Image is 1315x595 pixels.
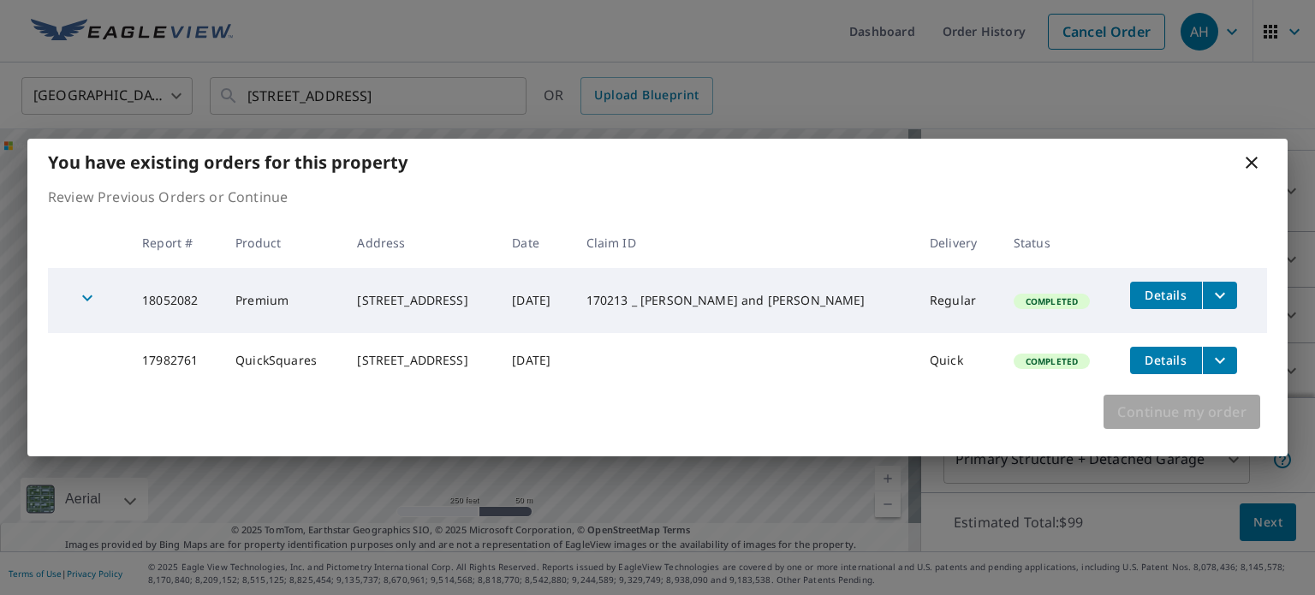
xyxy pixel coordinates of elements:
[1104,395,1260,429] button: Continue my order
[498,217,572,268] th: Date
[128,333,222,388] td: 17982761
[498,333,572,388] td: [DATE]
[222,268,343,333] td: Premium
[128,217,222,268] th: Report #
[1130,347,1202,374] button: detailsBtn-17982761
[343,217,498,268] th: Address
[222,333,343,388] td: QuickSquares
[1130,282,1202,309] button: detailsBtn-18052082
[1015,295,1088,307] span: Completed
[48,151,408,174] b: You have existing orders for this property
[1000,217,1116,268] th: Status
[1202,347,1237,374] button: filesDropdownBtn-17982761
[1140,352,1192,368] span: Details
[573,268,916,333] td: 170213 _ [PERSON_NAME] and [PERSON_NAME]
[916,217,1000,268] th: Delivery
[1140,287,1192,303] span: Details
[916,333,1000,388] td: Quick
[1015,355,1088,367] span: Completed
[573,217,916,268] th: Claim ID
[1117,400,1247,424] span: Continue my order
[357,352,485,369] div: [STREET_ADDRESS]
[222,217,343,268] th: Product
[357,292,485,309] div: [STREET_ADDRESS]
[128,268,222,333] td: 18052082
[498,268,572,333] td: [DATE]
[916,268,1000,333] td: Regular
[1202,282,1237,309] button: filesDropdownBtn-18052082
[48,187,1267,207] p: Review Previous Orders or Continue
